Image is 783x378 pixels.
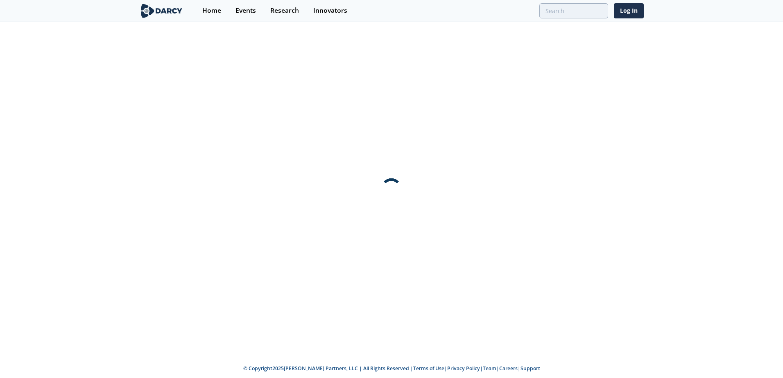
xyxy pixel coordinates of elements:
div: Innovators [313,7,347,14]
a: Careers [499,365,518,372]
p: © Copyright 2025 [PERSON_NAME] Partners, LLC | All Rights Reserved | | | | | [88,365,695,372]
a: Terms of Use [413,365,444,372]
a: Team [483,365,496,372]
a: Privacy Policy [447,365,480,372]
div: Events [235,7,256,14]
img: logo-wide.svg [139,4,184,18]
div: Home [202,7,221,14]
div: Research [270,7,299,14]
input: Advanced Search [539,3,608,18]
a: Log In [614,3,644,18]
a: Support [520,365,540,372]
